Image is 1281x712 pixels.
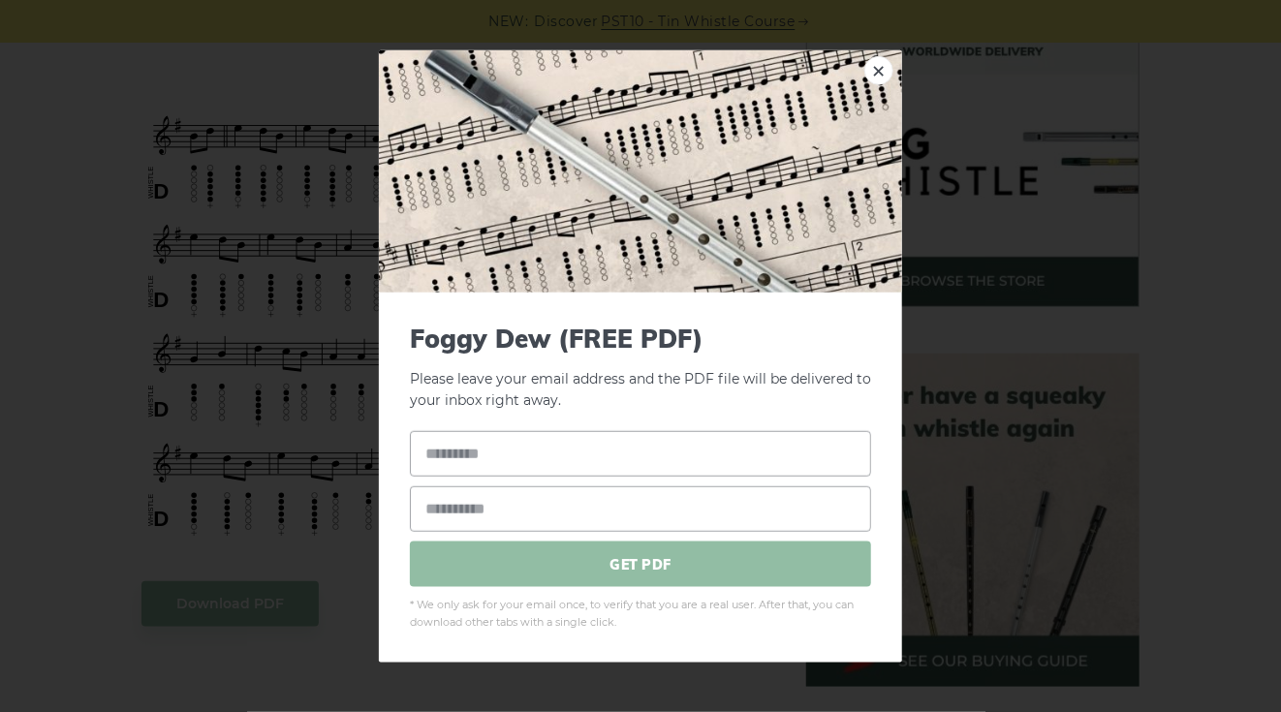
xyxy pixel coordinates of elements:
[410,323,871,353] span: Foggy Dew (FREE PDF)
[410,323,871,412] p: Please leave your email address and the PDF file will be delivered to your inbox right away.
[379,49,902,292] img: Tin Whistle Tab Preview
[410,542,871,587] span: GET PDF
[864,55,893,84] a: ×
[410,597,871,632] span: * We only ask for your email once, to verify that you are a real user. After that, you can downlo...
